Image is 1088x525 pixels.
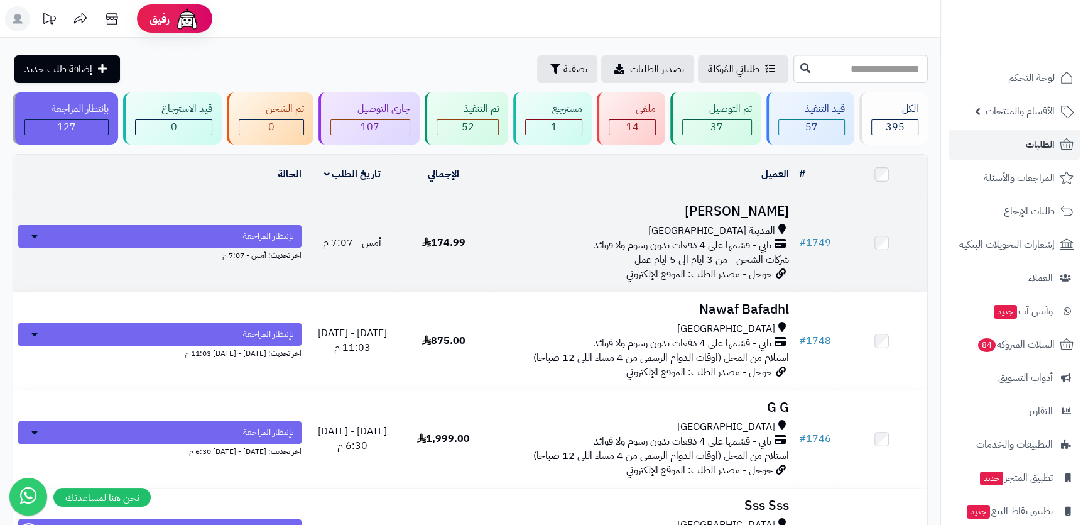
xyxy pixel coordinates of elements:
[980,472,1003,485] span: جديد
[437,120,499,135] div: 52
[24,62,92,77] span: إضافة طلب جديد
[494,204,789,219] h3: [PERSON_NAME]
[698,55,788,83] a: طلباتي المُوكلة
[682,102,752,116] div: تم التوصيل
[1003,9,1076,36] img: logo-2.png
[533,448,789,463] span: استلام من المحل (اوقات الدوام الرسمي من 4 مساء اللى 12 صباحا)
[949,463,1080,493] a: تطبيق المتجرجديد
[626,267,773,282] span: جوجل - مصدر الطلب: الموقع الإلكتروني
[799,333,831,348] a: #1748
[949,396,1080,426] a: التقارير
[563,62,587,77] span: تصفية
[677,322,775,336] span: [GEOGRAPHIC_DATA]
[1028,269,1053,287] span: العملاء
[18,444,302,457] div: اخر تحديث: [DATE] - [DATE] 6:30 م
[984,169,1055,187] span: المراجعات والأسئلة
[949,63,1080,93] a: لوحة التحكم
[799,431,831,446] a: #1746
[998,369,1053,387] span: أدوات التسويق
[949,196,1080,226] a: طلبات الإرجاع
[976,436,1053,453] span: التطبيقات والخدمات
[594,434,771,449] span: تابي - قسّمها على 4 دفعات بدون رسوم ولا فوائد
[594,92,668,145] a: ملغي 14
[648,224,775,238] span: المدينة [GEOGRAPHIC_DATA]
[511,92,594,145] a: مسترجع 1
[986,102,1055,120] span: الأقسام والمنتجات
[175,6,200,31] img: ai-face.png
[437,102,499,116] div: تم التنفيذ
[331,120,410,135] div: 107
[318,326,387,355] span: [DATE] - [DATE] 11:03 م
[422,92,511,145] a: تم التنفيذ 52
[150,11,170,26] span: رفيق
[609,120,655,135] div: 14
[1026,136,1055,153] span: الطلبات
[949,163,1080,193] a: المراجعات والأسئلة
[949,296,1080,326] a: وآتس آبجديد
[779,120,845,135] div: 57
[966,502,1053,520] span: تطبيق نقاط البيع
[799,235,831,250] a: #1749
[799,167,805,182] a: #
[708,62,759,77] span: طلباتي المُوكلة
[494,499,789,513] h3: Sss Sss
[949,363,1080,393] a: أدوات التسويق
[136,120,212,135] div: 0
[316,92,422,145] a: جاري التوصيل 107
[609,102,656,116] div: ملغي
[799,235,806,250] span: #
[993,302,1053,320] span: وآتس آب
[710,119,723,135] span: 37
[601,55,694,83] a: تصدير الطلبات
[171,119,177,135] span: 0
[778,102,846,116] div: قيد التنفيذ
[949,263,1080,293] a: العملاء
[634,252,789,267] span: شركات الشحن - من 3 ايام الى 5 ايام عمل
[1008,69,1055,87] span: لوحة التحكم
[330,102,410,116] div: جاري التوصيل
[239,120,303,135] div: 0
[428,167,459,182] a: الإجمالي
[57,119,76,135] span: 127
[18,346,302,359] div: اخر تحديث: [DATE] - [DATE] 11:03 م
[318,424,387,453] span: [DATE] - [DATE] 6:30 م
[683,120,751,135] div: 37
[224,92,316,145] a: تم الشحن 0
[268,119,275,135] span: 0
[494,302,789,317] h3: Nawaf Bafadhl
[33,6,65,35] a: تحديثات المنصة
[799,431,806,446] span: #
[871,102,918,116] div: الكل
[14,55,120,83] a: إضافة طلب جديد
[630,62,684,77] span: تصدير الطلبات
[324,167,381,182] a: تاريخ الطلب
[1029,402,1053,420] span: التقارير
[949,329,1080,360] a: السلات المتروكة84
[24,102,109,116] div: بإنتظار المراجعة
[977,338,997,353] span: 84
[949,229,1080,260] a: إشعارات التحويلات البنكية
[551,119,557,135] span: 1
[626,463,773,478] span: جوجل - مصدر الطلب: الموقع الإلكتروني
[626,119,639,135] span: 14
[761,167,789,182] a: العميل
[799,333,806,348] span: #
[886,119,905,135] span: 395
[462,119,474,135] span: 52
[422,235,465,250] span: 174.99
[967,505,990,519] span: جديد
[677,420,775,434] span: [GEOGRAPHIC_DATA]
[526,120,582,135] div: 1
[1004,202,1055,220] span: طلبات الإرجاع
[959,236,1055,253] span: إشعارات التحويلات البنكية
[805,119,818,135] span: 57
[626,365,773,380] span: جوجل - مصدر الطلب: الموقع الإلكتروني
[323,235,381,250] span: أمس - 7:07 م
[533,350,789,365] span: استلام من المحل (اوقات الدوام الرسمي من 4 مساء اللى 12 صباحا)
[361,119,379,135] span: 107
[243,328,294,341] span: بإنتظار المراجعة
[494,401,789,415] h3: G G
[857,92,930,145] a: الكل395
[594,238,771,253] span: تابي - قسّمها على 4 دفعات بدون رسوم ولا فوائد
[994,305,1017,319] span: جديد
